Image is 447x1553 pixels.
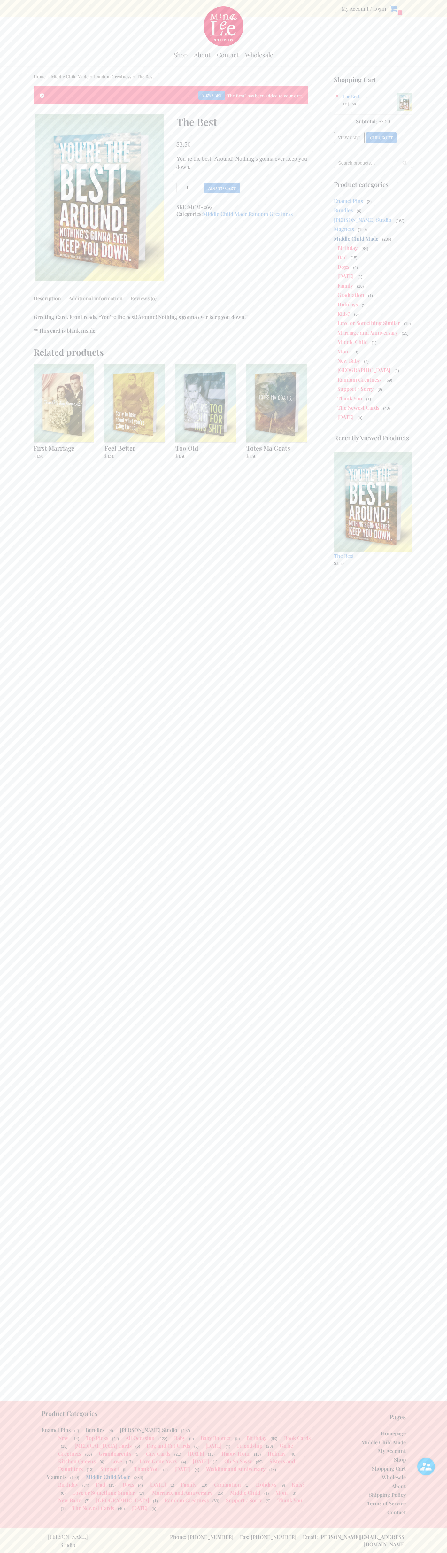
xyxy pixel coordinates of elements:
[70,1475,80,1480] span: (190)
[34,86,308,104] div: “The Best” has been added to your cart.
[284,1434,311,1441] a: Book Cards
[387,1509,406,1516] a: Contact
[58,1497,81,1503] a: New Baby
[34,364,94,460] a: First Marriage $3.50
[42,1533,94,1549] p: [PERSON_NAME] Studio
[112,1436,119,1441] span: (42)
[275,1489,288,1496] a: Mom
[334,197,363,204] a: Enamel Pins
[350,255,358,261] span: (15)
[337,310,350,317] a: Kids?
[51,73,89,79] a: Middle Child Made
[337,357,360,364] a: New Baby
[270,1436,278,1441] span: (93)
[152,1489,212,1496] a: Marriage and Anniversary
[337,338,368,345] a: Middle Child
[325,1413,406,1420] p: Pages
[394,368,400,374] span: (1)
[58,1458,96,1464] a: Kitchen Queens
[337,301,358,308] a: Holidays
[366,132,397,143] a: Checkout
[337,413,354,420] a: [DATE]
[246,364,307,441] img: Totes Ma Goats
[225,1443,231,1449] span: (4)
[237,1442,262,1449] a: Friendship
[165,1497,209,1503] a: Random Greatness
[60,1506,66,1511] span: (1)
[382,1474,406,1480] a: Wholesale
[334,434,412,441] p: Recently Viewed Products
[357,415,363,421] span: (5)
[356,118,377,125] strong: Subtotal:
[188,204,212,210] span: MCM-269
[334,76,412,83] p: Shopping Cart
[342,5,386,12] div: Secondary Menu
[267,1450,286,1457] a: Holiday
[246,442,307,453] h2: Totes Ma Goats
[138,1490,146,1496] span: (19)
[337,404,379,411] a: The Newest Cards
[86,1467,94,1472] span: (13)
[352,265,358,270] span: (4)
[174,48,273,62] div: Primary Menu
[120,1426,177,1433] a: [PERSON_NAME] Studio
[204,183,240,193] button: Add to cart
[175,454,185,459] bdi: 3.50
[146,1450,170,1457] a: Guy Cards
[334,158,412,168] input: Search products…
[343,93,412,100] a: The Best
[34,313,308,321] p: Greeting Card. Front reads, “You’re the best! Around! Nothing’s gonna ever keep you down.”
[366,396,372,402] span: (1)
[337,376,381,383] a: Random Greatness
[206,1465,266,1472] a: Wedding and Anniversary
[34,73,46,79] a: Home
[246,1434,266,1441] a: Birthday
[108,1482,116,1488] span: (15)
[60,1443,68,1449] span: (18)
[100,1465,119,1472] a: Support
[96,1481,105,1488] a: Dad
[147,1442,190,1449] a: Dog and Cat Cards
[94,73,131,79] a: Random Greatness
[378,1448,406,1454] a: My Account
[134,1451,140,1457] span: (5)
[372,1465,406,1472] a: Shopping Cart
[353,349,359,355] span: (3)
[104,442,165,453] h2: Feel Better
[34,344,308,359] h2: Related products
[401,330,409,336] span: (25)
[337,254,347,260] a: Dad
[181,1481,197,1488] a: Family
[291,1490,297,1496] span: (3)
[381,1430,406,1437] a: Homepage
[86,1426,104,1433] a: Bundles
[334,452,412,560] a: The Best
[245,51,273,59] a: Wholesale
[188,1450,204,1457] a: [DATE]
[193,1458,209,1464] a: [DATE]
[176,155,308,171] p: You’re the best! Around! Nothing’s gonna ever keep you down.
[104,364,165,460] a: Feel Better $3.50
[152,1498,158,1504] span: (1)
[86,1473,130,1480] a: Middle Child Made
[334,452,412,552] img: The Best
[403,321,411,327] span: (19)
[117,1506,125,1511] span: (40)
[357,227,367,233] span: (190)
[361,1439,406,1446] a: Middle Child Made
[356,208,362,214] span: (4)
[334,207,353,213] a: Bundles
[394,1456,406,1463] a: Shop
[377,387,383,392] span: (9)
[266,1443,274,1449] span: (20)
[176,141,191,148] bdi: 3.50
[174,1434,185,1441] a: Baby
[337,385,374,392] a: Support / Sorry
[131,1504,148,1511] a: [DATE]
[125,1459,133,1465] span: (17)
[175,454,178,459] span: $
[42,1410,312,1417] p: Product Categories
[337,320,400,326] a: Love or Something Similar
[84,1451,92,1457] span: (66)
[122,1481,134,1488] a: Dogs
